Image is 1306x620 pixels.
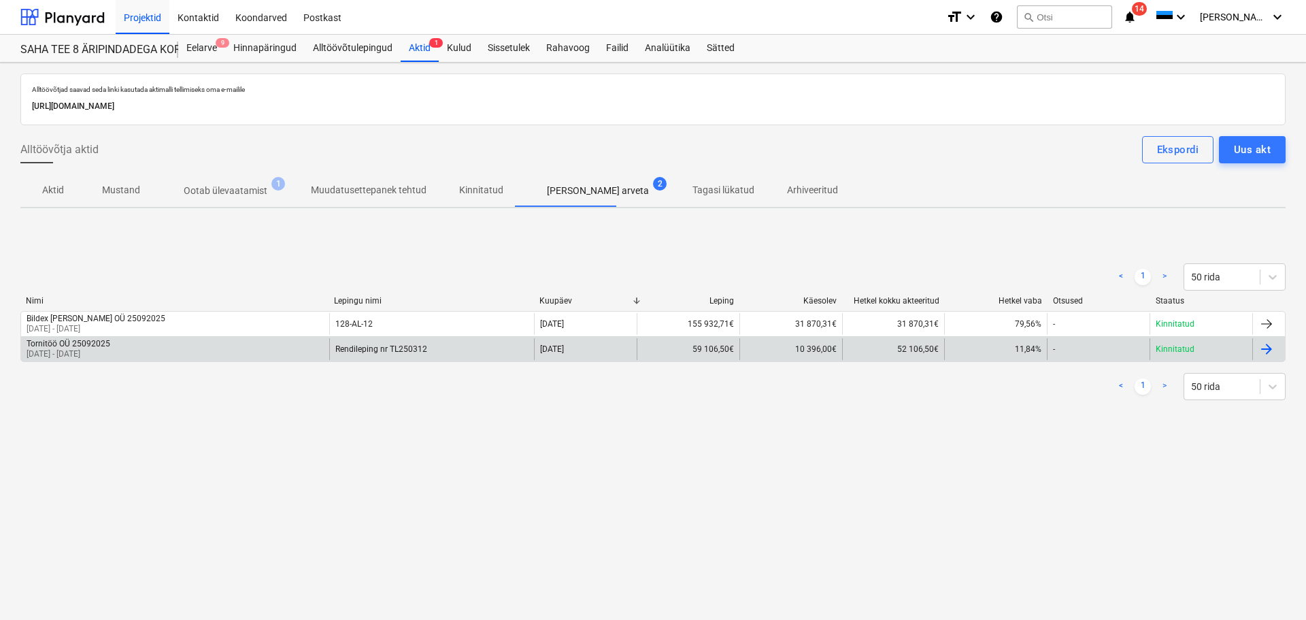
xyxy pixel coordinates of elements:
[1135,378,1151,395] a: Page 1 is your current page
[429,38,443,48] span: 1
[401,35,439,62] a: Aktid1
[1156,296,1248,306] div: Staatus
[787,183,838,197] p: Arhiveeritud
[637,35,699,62] a: Analüütika
[20,142,99,158] span: Alltöövõtja aktid
[480,35,538,62] a: Sissetulek
[745,296,837,306] div: Käesolev
[102,183,140,197] p: Mustand
[27,323,165,335] p: [DATE] - [DATE]
[1238,555,1306,620] iframe: Chat Widget
[27,339,110,348] div: Tornitöö OÜ 25092025
[1156,378,1173,395] a: Next page
[1017,5,1112,29] button: Otsi
[1123,9,1137,25] i: notifications
[1023,12,1034,22] span: search
[1157,141,1199,159] div: Ekspordi
[1015,344,1041,354] span: 11,84%
[539,296,631,306] div: Kuupäev
[37,183,69,197] p: Aktid
[1132,2,1147,16] span: 14
[739,338,842,360] div: 10 396,00€
[439,35,480,62] a: Kulud
[335,344,427,354] div: Rendileping nr TL250312
[950,296,1042,306] div: Hetkel vaba
[1135,269,1151,285] a: Page 1 is your current page
[225,35,305,62] a: Hinnapäringud
[1269,9,1286,25] i: keyboard_arrow_down
[1219,136,1286,163] button: Uus akt
[642,296,734,306] div: Leping
[20,43,162,57] div: SAHA TEE 8 ÄRIPINDADEGA KORTERMAJA
[335,319,373,329] div: 128-AL-12
[32,99,1274,114] p: [URL][DOMAIN_NAME]
[1173,9,1189,25] i: keyboard_arrow_down
[990,9,1003,25] i: Abikeskus
[637,313,739,335] div: 155 932,71€
[26,296,323,306] div: Nimi
[178,35,225,62] div: Eelarve
[32,85,1274,94] p: Alltöövõtjad saavad seda linki kasutada aktimalli tellimiseks oma e-mailile
[1234,141,1271,159] div: Uus akt
[547,184,649,198] p: [PERSON_NAME] arveta
[540,319,564,329] div: [DATE]
[27,348,110,360] p: [DATE] - [DATE]
[848,296,939,306] div: Hetkel kokku akteeritud
[27,314,165,323] div: Bildex [PERSON_NAME] OÜ 25092025
[1200,12,1268,22] span: [PERSON_NAME]
[311,183,426,197] p: Muudatusettepanek tehtud
[1053,296,1145,306] div: Otsused
[305,35,401,62] a: Alltöövõtulepingud
[1053,344,1055,354] div: -
[178,35,225,62] a: Eelarve9
[184,184,267,198] p: Ootab ülevaatamist
[637,338,739,360] div: 59 106,50€
[1113,378,1129,395] a: Previous page
[540,344,564,354] div: [DATE]
[598,35,637,62] a: Failid
[739,313,842,335] div: 31 870,31€
[334,296,529,306] div: Lepingu nimi
[538,35,598,62] a: Rahavoog
[1156,269,1173,285] a: Next page
[962,9,979,25] i: keyboard_arrow_down
[1156,319,1194,330] p: Kinnitatud
[699,35,743,62] a: Sätted
[271,177,285,191] span: 1
[401,35,439,62] div: Aktid
[842,338,945,360] div: 52 106,50€
[842,313,945,335] div: 31 870,31€
[1053,319,1055,329] div: -
[946,9,962,25] i: format_size
[459,183,503,197] p: Kinnitatud
[216,38,229,48] span: 9
[653,177,667,191] span: 2
[1142,136,1213,163] button: Ekspordi
[1015,319,1041,329] span: 79,56%
[692,183,754,197] p: Tagasi lükatud
[1113,269,1129,285] a: Previous page
[1156,344,1194,355] p: Kinnitatud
